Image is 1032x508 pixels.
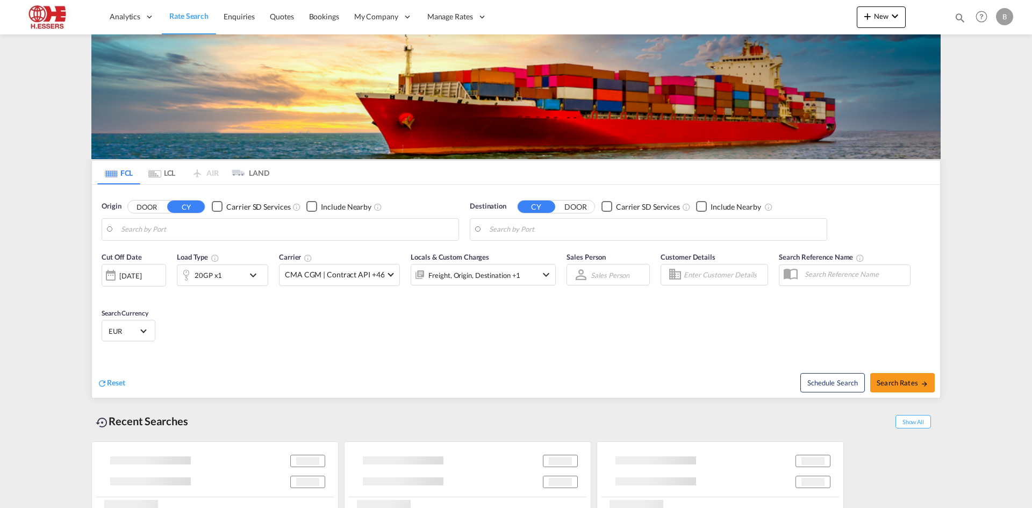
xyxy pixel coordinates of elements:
md-tab-item: FCL [97,161,140,184]
span: Reset [107,378,125,387]
div: icon-refreshReset [97,377,125,389]
div: B [996,8,1013,25]
button: CY [167,201,205,213]
button: Search Ratesicon-arrow-right [870,373,935,392]
span: Carrier [279,253,312,261]
md-icon: Unchecked: Ignores neighbouring ports when fetching rates.Checked : Includes neighbouring ports w... [764,203,773,211]
md-icon: Unchecked: Search for CY (Container Yard) services for all selected carriers.Checked : Search for... [682,203,691,211]
md-icon: icon-plus 400-fg [861,10,874,23]
span: Search Currency [102,309,148,317]
span: Search Reference Name [779,253,864,261]
md-checkbox: Checkbox No Ink [696,201,761,212]
span: Analytics [110,11,140,22]
md-icon: icon-magnify [954,12,966,24]
input: Enter Customer Details [684,267,764,283]
button: DOOR [557,201,594,213]
button: CY [518,201,555,213]
span: Show All [895,415,931,428]
span: New [861,12,901,20]
span: Destination [470,201,506,212]
md-icon: Unchecked: Search for CY (Container Yard) services for all selected carriers.Checked : Search for... [292,203,301,211]
md-icon: icon-chevron-down [540,268,553,281]
div: Include Nearby [321,202,371,212]
md-tab-item: LCL [140,161,183,184]
span: Cut Off Date [102,253,142,261]
img: LCL+%26+FCL+BACKGROUND.png [91,34,941,159]
md-icon: icon-chevron-down [247,269,265,282]
span: CMA CGM | Contract API +46 [285,269,384,280]
md-checkbox: Checkbox No Ink [601,201,680,212]
span: Enquiries [224,12,255,21]
md-datepicker: Select [102,285,110,300]
div: Include Nearby [711,202,761,212]
div: Origin DOOR CY Checkbox No InkUnchecked: Search for CY (Container Yard) services for all selected... [92,185,940,398]
div: Carrier SD Services [616,202,680,212]
span: Origin [102,201,121,212]
button: icon-plus 400-fgNewicon-chevron-down [857,6,906,28]
button: Note: By default Schedule search will only considerorigin ports, destination ports and cut off da... [800,373,865,392]
md-icon: icon-refresh [97,378,107,388]
md-pagination-wrapper: Use the left and right arrow keys to navigate between tabs [97,161,269,184]
div: 20GP x1 [195,268,222,283]
md-icon: icon-arrow-right [921,380,928,388]
md-checkbox: Checkbox No Ink [306,201,371,212]
input: Search by Port [121,221,453,238]
span: Sales Person [567,253,606,261]
md-select: Sales Person [590,267,630,283]
md-icon: Your search will be saved by the below given name [856,254,864,262]
md-icon: icon-chevron-down [888,10,901,23]
input: Search by Port [489,221,821,238]
span: Manage Rates [427,11,473,22]
span: EUR [109,326,139,336]
span: Load Type [177,253,219,261]
md-tab-item: LAND [226,161,269,184]
span: Search Rates [877,378,928,387]
div: icon-magnify [954,12,966,28]
span: Customer Details [661,253,715,261]
span: Bookings [309,12,339,21]
button: DOOR [128,201,166,213]
img: 690005f0ba9d11ee90968bb23dcea500.JPG [16,5,89,29]
md-icon: Unchecked: Ignores neighbouring ports when fetching rates.Checked : Includes neighbouring ports w... [374,203,382,211]
span: Locals & Custom Charges [411,253,489,261]
md-icon: icon-information-outline [211,254,219,262]
span: Help [972,8,991,26]
md-checkbox: Checkbox No Ink [212,201,290,212]
div: [DATE] [119,271,141,281]
span: Quotes [270,12,293,21]
div: Carrier SD Services [226,202,290,212]
span: My Company [354,11,398,22]
input: Search Reference Name [799,266,910,282]
md-select: Select Currency: € EUREuro [107,323,149,339]
div: Recent Searches [91,409,192,433]
md-icon: icon-backup-restore [96,416,109,429]
div: 20GP x1icon-chevron-down [177,264,268,286]
md-icon: The selected Trucker/Carrierwill be displayed in the rate results If the rates are from another f... [304,254,312,262]
span: Rate Search [169,11,209,20]
div: Freight Origin Destination Factory Stuffing [428,268,520,283]
div: [DATE] [102,264,166,287]
div: Help [972,8,996,27]
div: Freight Origin Destination Factory Stuffingicon-chevron-down [411,264,556,285]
